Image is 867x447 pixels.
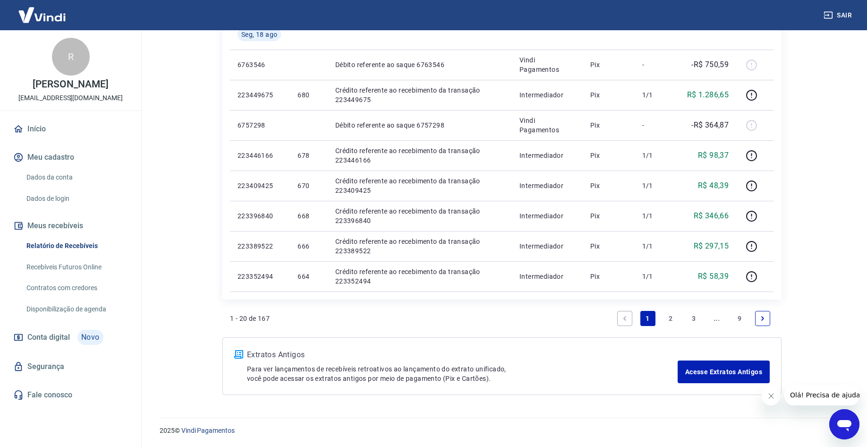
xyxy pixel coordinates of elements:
[519,55,575,74] p: Vindi Pagamentos
[23,168,130,187] a: Dados da conta
[11,215,130,236] button: Meus recebíveis
[519,241,575,251] p: Intermediador
[617,311,632,326] a: Previous page
[755,311,770,326] a: Next page
[519,151,575,160] p: Intermediador
[590,151,627,160] p: Pix
[335,267,504,286] p: Crédito referente ao recebimento da transação 223352494
[297,211,320,221] p: 668
[11,326,130,349] a: Conta digitalNovo
[642,272,670,281] p: 1/1
[642,181,670,190] p: 1/1
[335,146,504,165] p: Crédito referente ao recebimento da transação 223446166
[613,307,774,330] ul: Pagination
[678,361,770,383] a: Acesse Extratos Antigos
[52,38,90,76] div: R
[238,151,282,160] p: 223446166
[519,90,575,100] p: Intermediador
[6,7,79,14] span: Olá! Precisa de ajuda?
[247,364,678,383] p: Para ver lançamentos de recebíveis retroativos ao lançamento do extrato unificado, você pode aces...
[590,241,627,251] p: Pix
[11,119,130,139] a: Início
[11,356,130,377] a: Segurança
[694,241,729,252] p: R$ 297,15
[297,151,320,160] p: 678
[23,189,130,208] a: Dados de login
[590,120,627,130] p: Pix
[238,272,282,281] p: 223352494
[297,181,320,190] p: 670
[642,120,670,130] p: -
[822,7,856,24] button: Sair
[335,60,504,69] p: Débito referente ao saque 6763546
[590,272,627,281] p: Pix
[590,90,627,100] p: Pix
[238,120,282,130] p: 6757298
[238,181,282,190] p: 223409425
[590,181,627,190] p: Pix
[230,314,270,323] p: 1 - 20 de 167
[732,311,747,326] a: Page 9
[642,241,670,251] p: 1/1
[238,60,282,69] p: 6763546
[11,385,130,405] a: Fale conosco
[784,385,859,405] iframe: Mensagem da empresa
[335,86,504,104] p: Crédito referente ao recebimento da transação 223449675
[691,59,729,70] p: -R$ 750,59
[590,60,627,69] p: Pix
[23,258,130,277] a: Recebíveis Futuros Online
[11,0,73,29] img: Vindi
[642,90,670,100] p: 1/1
[709,311,724,326] a: Jump forward
[698,271,729,282] p: R$ 58,39
[698,150,729,161] p: R$ 98,37
[238,241,282,251] p: 223389522
[335,120,504,130] p: Débito referente ao saque 6757298
[33,79,108,89] p: [PERSON_NAME]
[297,90,320,100] p: 680
[335,237,504,256] p: Crédito referente ao recebimento da transação 223389522
[297,241,320,251] p: 666
[18,93,123,103] p: [EMAIL_ADDRESS][DOMAIN_NAME]
[642,211,670,221] p: 1/1
[238,90,282,100] p: 223449675
[519,272,575,281] p: Intermediador
[247,349,678,361] p: Extratos Antigos
[241,30,277,39] span: Seg, 18 ago
[27,331,70,344] span: Conta digital
[642,151,670,160] p: 1/1
[181,427,235,434] a: Vindi Pagamentos
[762,387,781,405] iframe: Fechar mensagem
[694,210,729,222] p: R$ 346,66
[642,60,670,69] p: -
[519,181,575,190] p: Intermediador
[519,116,575,135] p: Vindi Pagamentos
[335,176,504,195] p: Crédito referente ao recebimento da transação 223409425
[160,426,844,436] p: 2025 ©
[11,147,130,168] button: Meu cadastro
[640,311,655,326] a: Page 1 is your current page
[238,211,282,221] p: 223396840
[23,300,130,319] a: Disponibilização de agenda
[691,120,729,131] p: -R$ 364,87
[686,311,701,326] a: Page 3
[77,330,103,345] span: Novo
[663,311,678,326] a: Page 2
[829,409,859,439] iframe: Botão para abrir a janela de mensagens
[234,350,243,359] img: ícone
[590,211,627,221] p: Pix
[519,211,575,221] p: Intermediador
[23,236,130,256] a: Relatório de Recebíveis
[698,180,729,191] p: R$ 48,39
[23,278,130,298] a: Contratos com credores
[297,272,320,281] p: 664
[687,89,729,101] p: R$ 1.286,65
[335,206,504,225] p: Crédito referente ao recebimento da transação 223396840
